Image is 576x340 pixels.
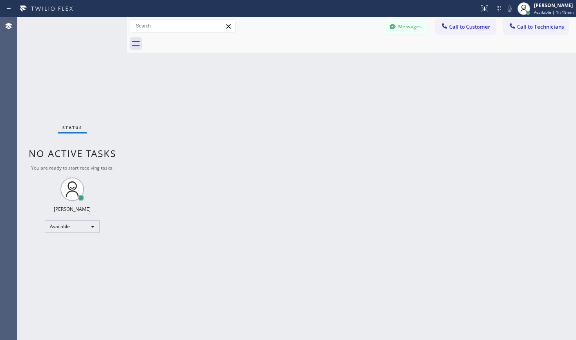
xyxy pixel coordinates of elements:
span: No active tasks [29,147,116,160]
input: Search [130,20,235,32]
span: Call to Technicians [517,23,564,30]
span: Available | 1h 19min [534,9,574,15]
div: [PERSON_NAME] [534,2,574,9]
div: Available [45,220,100,233]
button: Messages [384,19,428,34]
button: Mute [504,3,515,14]
span: You are ready to start receiving tasks. [31,165,113,171]
span: Call to Customer [449,23,490,30]
span: Status [62,125,82,130]
button: Call to Customer [435,19,496,34]
button: Call to Technicians [503,19,568,34]
div: [PERSON_NAME] [54,206,91,212]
